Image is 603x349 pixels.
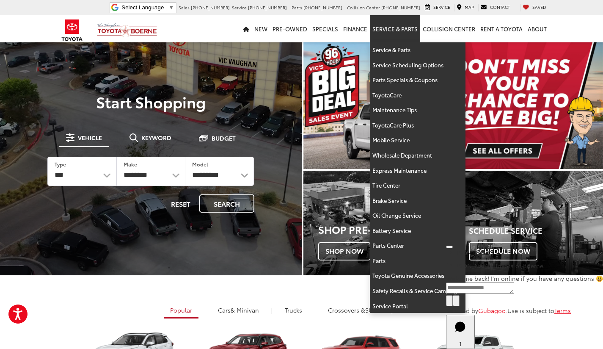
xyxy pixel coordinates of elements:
a: Schedule Service Schedule Now [454,171,603,275]
span: Keyword [141,135,171,141]
a: Safety Recalls & Service Campaigns: Opens in a new tab [370,283,465,299]
button: Close [446,246,453,248]
label: Type [55,161,66,168]
p: [PERSON_NAME] [446,249,603,257]
a: Cars [212,303,265,317]
a: Brake Service [370,193,465,208]
a: Finance [341,15,370,42]
span: Welcome back! I'm online if you have any questions 😀 [446,274,603,283]
a: Terms [554,306,571,315]
a: About [525,15,549,42]
div: Toyota [303,171,452,275]
span: Use is subject to [507,306,554,315]
svg: Start Chat [449,316,471,338]
textarea: Type your message [446,283,514,294]
a: Wholesale Department [370,148,465,163]
a: Contact [478,4,512,11]
label: Model [192,161,208,168]
span: Service [232,4,247,11]
a: Service [423,4,452,11]
a: Mobile Service [370,133,465,148]
a: Home [240,15,252,42]
span: Shop Now [318,242,371,260]
span: [PHONE_NUMBER] [303,4,342,11]
a: Service Scheduling Options [370,58,465,73]
button: Toggle Chat Window [446,315,475,349]
span: Serviced by [446,306,478,315]
li: | [269,306,275,314]
a: Select Language​ [121,4,174,11]
span: Vehicle [78,135,102,141]
button: Search [199,194,254,213]
a: Specials [310,15,341,42]
span: & Minivan [231,306,259,314]
span: Collision Center [347,4,380,11]
img: Vic Vaughan Toyota of Boerne [97,23,157,38]
h3: Shop Pre-Owned [318,224,452,235]
div: Close[PERSON_NAME][PERSON_NAME] Toyota of BoerneWelcome back! I'm online if you have any question... [446,240,603,315]
a: SUVs [322,303,385,317]
a: Pre-Owned [270,15,310,42]
span: ▼ [168,4,174,11]
a: New [252,15,270,42]
a: Express Maintenance [370,163,465,178]
a: Parts [370,253,465,269]
a: Map [454,4,476,11]
a: Battery Service [370,223,465,238]
a: Rent a Toyota [478,15,525,42]
a: Service & Parts: Opens in a new tab [370,42,465,58]
li: | [389,306,395,314]
span: Service [433,4,450,10]
a: Maintenance Tips [370,102,465,118]
span: Map [465,4,474,10]
span: Parts [292,4,302,11]
span: Crossovers & [328,306,365,314]
span: Budget [212,135,236,141]
button: Reset [164,194,198,213]
h4: Schedule Service [469,227,603,235]
p: [PERSON_NAME] Toyota of Boerne [446,261,603,270]
a: ToyotaCare [370,88,465,103]
p: Start Shopping [36,93,266,110]
a: Parts Specials & Coupons [370,72,465,88]
span: Contact [490,4,510,10]
a: Popular [164,303,198,319]
a: Service & Parts: Opens in a new tab [370,15,420,42]
span: [PHONE_NUMBER] [381,4,420,11]
a: ToyotaCare Plus [370,118,465,133]
li: | [312,306,318,314]
div: Toyota [454,171,603,275]
a: Tire Center: Opens in a new tab [370,178,465,193]
li: | [202,306,208,314]
a: Collision Center [420,15,478,42]
a: Shop Pre-Owned Shop Now [303,171,452,275]
span: Sales [179,4,190,11]
span: Saved [532,4,546,10]
label: Make [124,161,137,168]
span: [PHONE_NUMBER] [191,4,230,11]
a: Oil Change Service [370,208,465,223]
button: Chat with SMS [446,295,453,306]
span: 1 [459,339,462,348]
a: Trucks [278,303,308,317]
img: Toyota [56,17,88,44]
span: Select Language [121,4,164,11]
a: Parts Center: Opens in a new tab [370,238,465,253]
a: Toyota Genuine Accessories: Opens in a new tab [370,268,465,283]
a: Service Portal [370,299,465,313]
span: [PHONE_NUMBER] [248,4,287,11]
button: Send Message [453,295,460,306]
a: Gubagoo. [478,306,507,315]
a: My Saved Vehicles [520,4,548,11]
